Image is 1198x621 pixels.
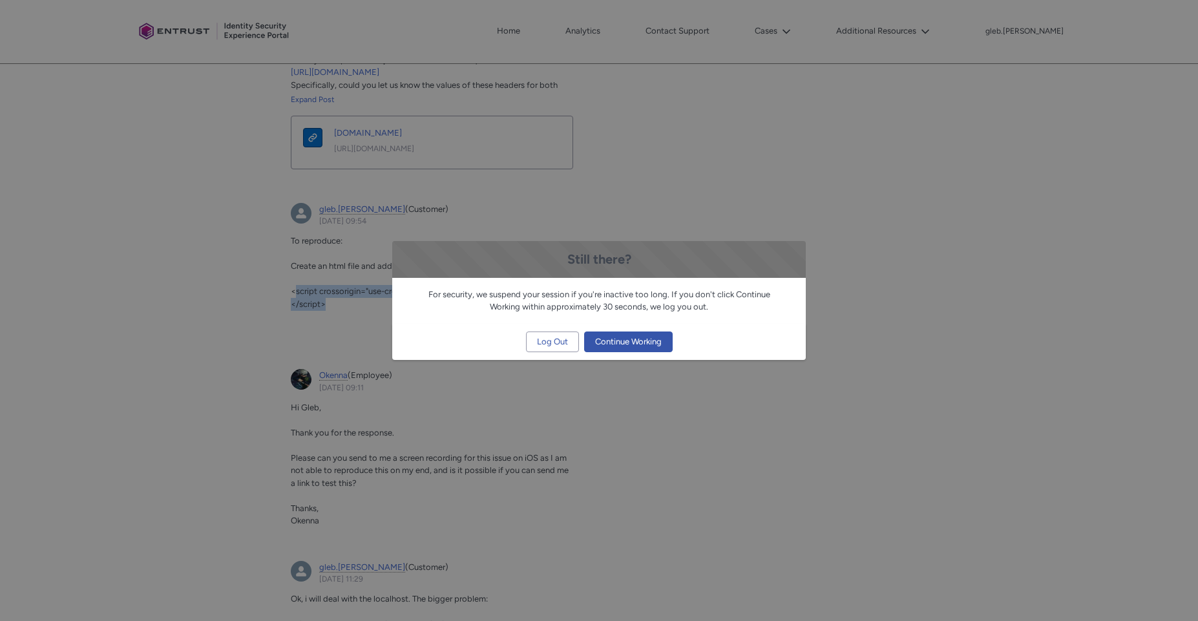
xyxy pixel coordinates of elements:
[428,289,770,312] span: For security, we suspend your session if you're inactive too long. If you don't click Continue Wo...
[567,251,631,267] span: Still there?
[526,332,579,352] button: Log Out
[968,322,1198,621] iframe: Qualified Messenger
[584,332,673,352] button: Continue Working
[595,332,662,352] span: Continue Working
[537,332,568,352] span: Log Out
